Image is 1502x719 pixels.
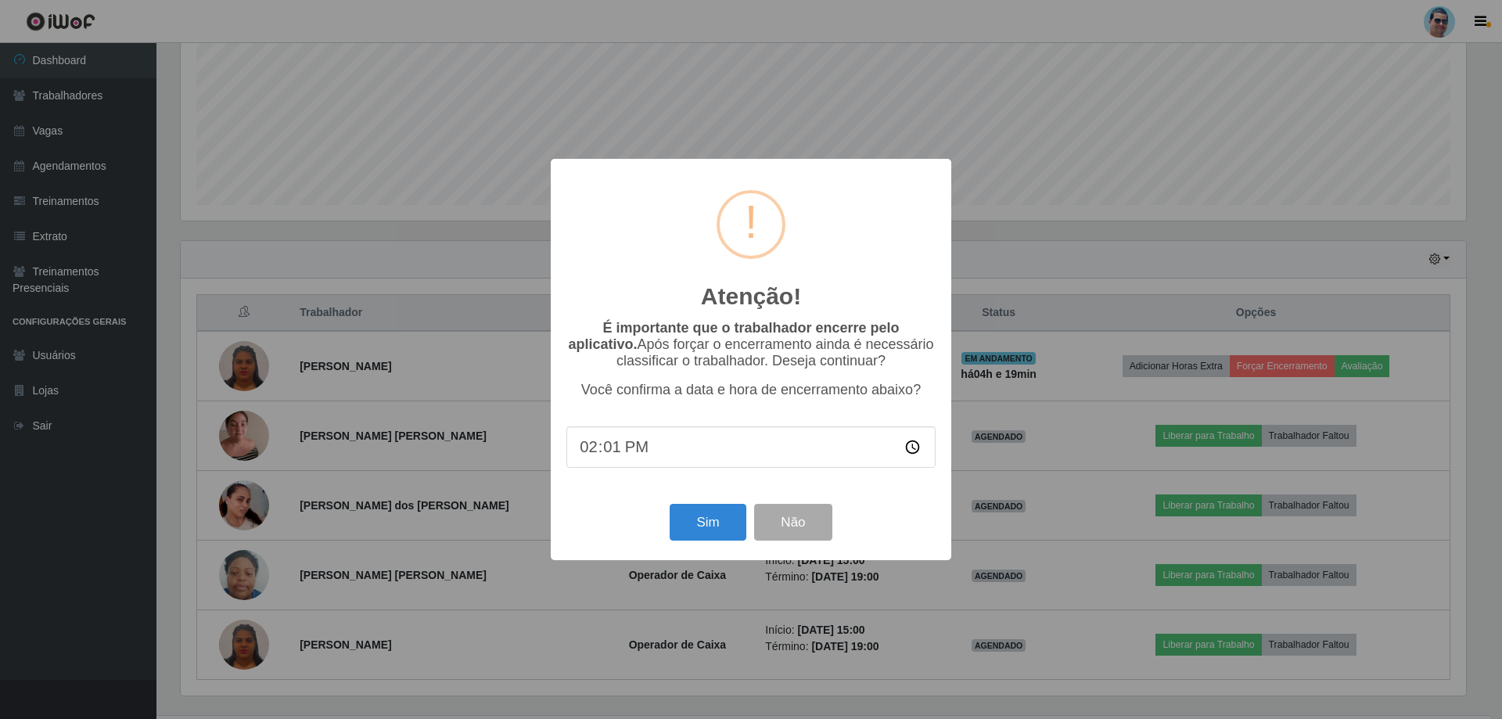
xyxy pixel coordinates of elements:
p: Você confirma a data e hora de encerramento abaixo? [566,382,936,398]
p: Após forçar o encerramento ainda é necessário classificar o trabalhador. Deseja continuar? [566,320,936,369]
button: Sim [670,504,746,541]
h2: Atenção! [701,282,801,311]
button: Não [754,504,832,541]
b: É importante que o trabalhador encerre pelo aplicativo. [568,320,899,352]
